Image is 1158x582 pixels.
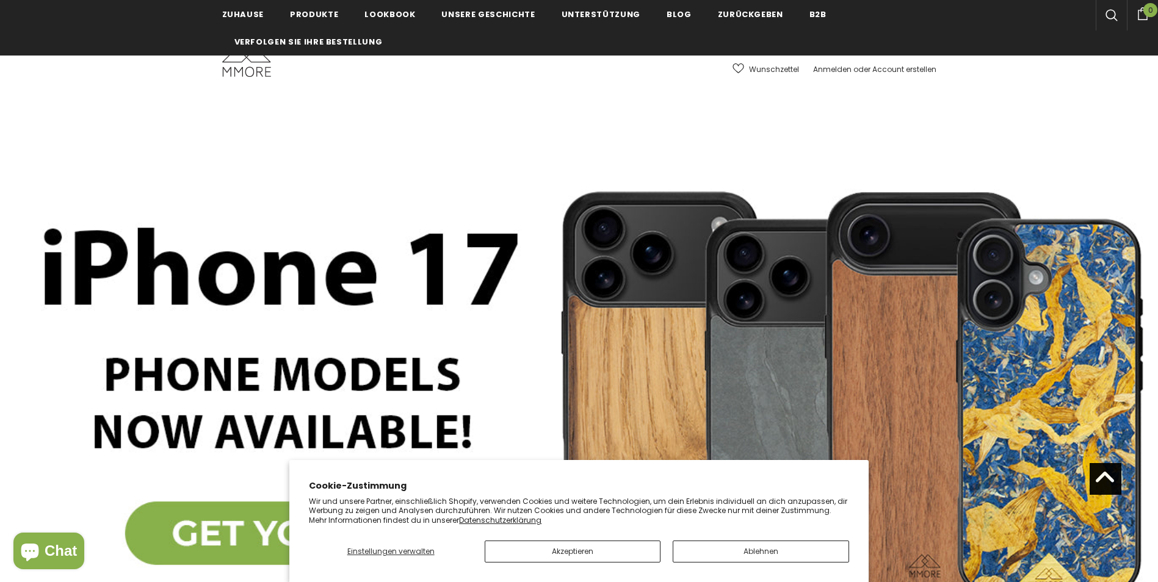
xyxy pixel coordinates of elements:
span: Blog [667,9,692,20]
span: Zuhause [222,9,264,20]
inbox-online-store-chat: Onlineshop-Chat von Shopify [10,533,88,572]
button: Akzeptieren [485,541,660,562]
img: MMORE Cases [222,43,271,77]
span: Unterstützung [562,9,640,20]
a: 0 [1127,5,1158,20]
a: Verfolgen Sie Ihre Bestellung [234,27,383,55]
span: 0 [1143,3,1157,17]
span: Lookbook [364,9,415,20]
a: Datenschutzerklärung [459,515,541,525]
span: oder [853,64,870,74]
a: Anmelden [813,64,852,74]
span: Wunschzettel [749,63,799,76]
h2: Cookie-Zustimmung [309,480,849,492]
a: Wunschzettel [733,59,799,80]
span: B2B [809,9,827,20]
span: Verfolgen Sie Ihre Bestellung [234,36,383,48]
span: Unsere Geschichte [441,9,535,20]
a: Account erstellen [872,64,936,74]
p: Wir und unsere Partner, einschließlich Shopify, verwenden Cookies und weitere Technologien, um de... [309,497,849,525]
span: Produkte [290,9,338,20]
button: Einstellungen verwalten [309,541,472,562]
button: Ablehnen [673,541,849,562]
span: Zurückgeben [718,9,783,20]
span: Einstellungen verwalten [347,546,435,556]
